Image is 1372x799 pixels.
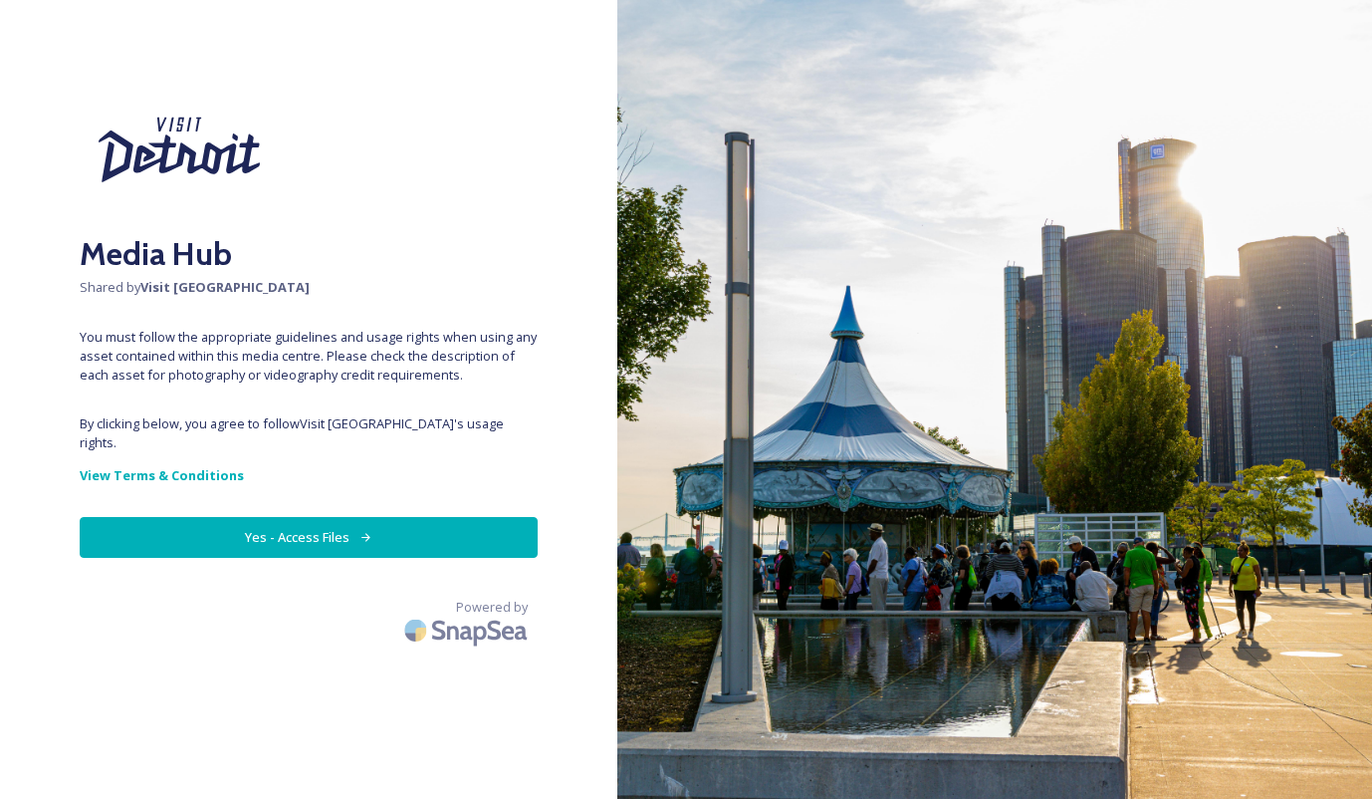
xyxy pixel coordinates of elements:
[80,230,538,278] h2: Media Hub
[80,414,538,452] span: By clicking below, you agree to follow Visit [GEOGRAPHIC_DATA] 's usage rights.
[80,466,244,484] strong: View Terms & Conditions
[80,278,538,297] span: Shared by
[398,607,538,654] img: SnapSea Logo
[80,328,538,386] span: You must follow the appropriate guidelines and usage rights when using any asset contained within...
[456,598,528,617] span: Powered by
[80,517,538,558] button: Yes - Access Files
[80,463,538,487] a: View Terms & Conditions
[140,278,310,296] strong: Visit [GEOGRAPHIC_DATA]
[80,80,279,220] img: Visit%20Detroit%20New%202024.svg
